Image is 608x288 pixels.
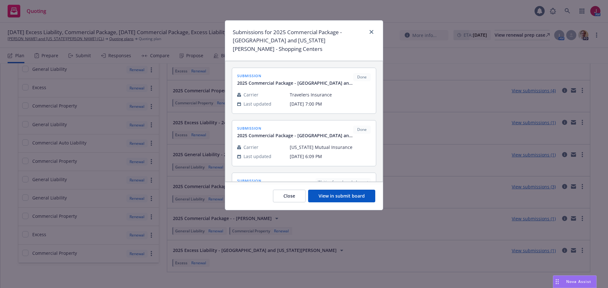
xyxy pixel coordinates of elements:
span: submission [237,126,353,131]
span: 2025 Commercial Package - [GEOGRAPHIC_DATA] and [US_STATE][PERSON_NAME] - Shopping Centers [237,132,353,139]
span: Done [356,127,368,132]
span: Travelers Insurance [290,91,371,98]
div: Drag to move [553,276,561,288]
span: Nova Assist [566,279,591,284]
span: submission [237,73,353,78]
button: Nova Assist [553,275,597,288]
span: [US_STATE] Mutual Insurance [290,144,371,150]
span: submission [237,178,315,183]
span: Waiting for acknowledgment [318,179,368,185]
a: close [368,28,375,36]
span: Carrier [244,91,258,98]
button: Close [273,190,306,202]
span: [DATE] 6:09 PM [290,153,371,160]
h1: Submissions for 2025 Commercial Package - [GEOGRAPHIC_DATA] and [US_STATE][PERSON_NAME] - Shoppin... [233,28,365,53]
span: Carrier [244,144,258,150]
span: Last updated [244,153,271,160]
button: View in submit board [308,190,375,202]
span: [DATE] 7:00 PM [290,101,371,107]
span: Done [356,74,368,80]
span: 2025 Commercial Package - [GEOGRAPHIC_DATA] and [US_STATE][PERSON_NAME] - Shopping Centers [237,80,353,86]
span: Last updated [244,101,271,107]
